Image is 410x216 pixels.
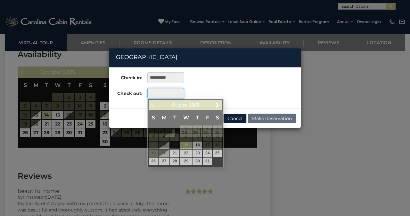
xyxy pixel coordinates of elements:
[203,150,212,157] a: 24
[202,149,212,157] td: $613
[159,158,169,165] a: 27
[170,149,180,157] td: $366
[196,115,199,121] span: Thursday
[193,141,203,149] td: $394
[152,115,155,121] span: Sunday
[180,142,192,149] a: 15
[180,150,192,157] a: 22
[214,101,222,109] a: Next
[183,115,189,121] span: Wednesday
[180,157,193,165] td: $341
[193,150,202,157] a: 23
[162,115,167,121] span: Monday
[223,114,247,123] button: Cancel
[180,158,192,165] a: 29
[180,141,193,149] td: $293
[180,149,193,157] td: $388
[170,157,180,165] td: $339
[213,150,222,157] a: 25
[215,102,220,108] span: Next
[203,158,212,165] a: 31
[170,142,179,149] span: 14
[212,149,222,157] td: $558
[193,157,203,165] td: $425
[193,142,202,149] a: 16
[202,157,212,165] td: $498
[189,102,199,108] span: 2025
[193,158,202,165] a: 30
[216,115,219,121] span: Saturday
[172,102,188,108] span: October
[149,158,158,165] a: 26
[170,158,179,165] a: 28
[109,72,143,81] label: Check in:
[173,115,176,121] span: Tuesday
[248,114,296,123] button: Make Reservation
[158,157,170,165] td: $373
[170,150,179,157] a: 21
[206,115,209,121] span: Friday
[170,141,180,149] td: Checkout must be after start date
[109,88,143,97] label: Check out:
[114,53,296,62] h4: [GEOGRAPHIC_DATA]
[193,149,203,157] td: $503
[149,157,159,165] td: $449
